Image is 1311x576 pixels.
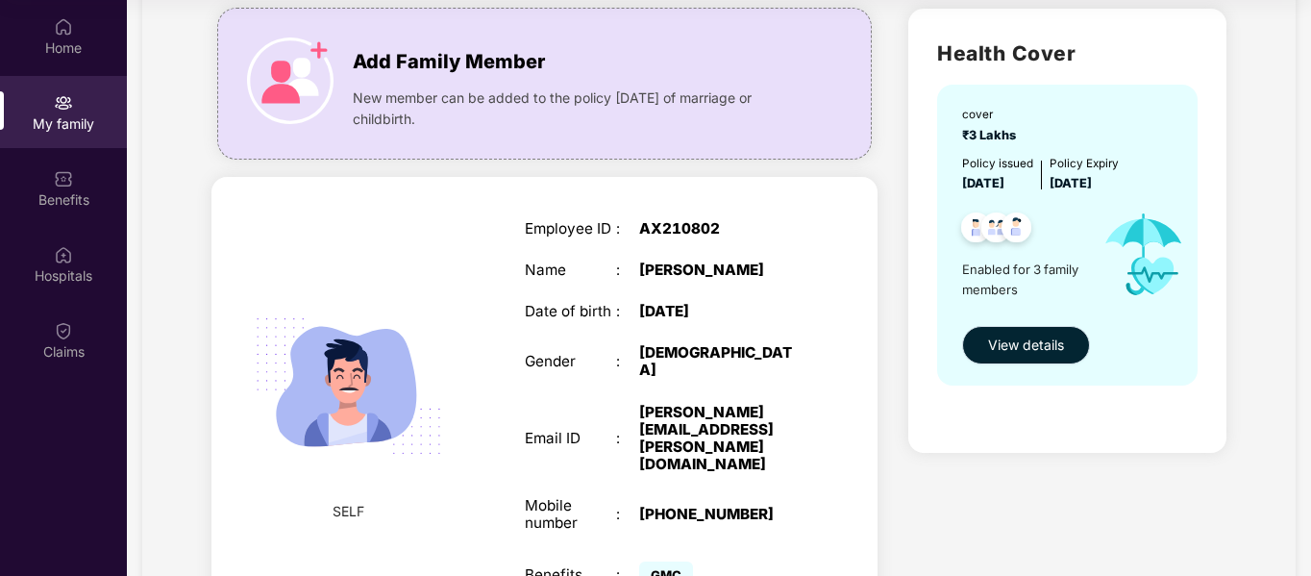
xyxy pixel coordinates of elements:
div: Gender [525,353,617,370]
div: Email ID [525,430,617,447]
span: New member can be added to the policy [DATE] of marriage or childbirth. [353,88,799,130]
div: : [616,220,639,238]
div: : [616,303,639,320]
span: [DATE] [1050,176,1092,190]
span: SELF [333,501,364,522]
div: [DATE] [639,303,800,320]
div: Policy Expiry [1050,155,1119,173]
div: Name [525,262,617,279]
img: icon [247,38,334,124]
div: [PERSON_NAME][EMAIL_ADDRESS][PERSON_NAME][DOMAIN_NAME] [639,404,800,474]
div: Date of birth [525,303,617,320]
h2: Health Cover [937,38,1198,69]
div: AX210802 [639,220,800,238]
span: [DATE] [962,176,1004,190]
img: svg+xml;base64,PHN2ZyB4bWxucz0iaHR0cDovL3d3dy53My5vcmcvMjAwMC9zdmciIHdpZHRoPSIyMjQiIGhlaWdodD0iMT... [234,271,463,501]
div: Policy issued [962,155,1033,173]
button: View details [962,326,1090,364]
div: Employee ID [525,220,617,238]
img: icon [1087,193,1200,315]
img: svg+xml;base64,PHN2ZyB4bWxucz0iaHR0cDovL3d3dy53My5vcmcvMjAwMC9zdmciIHdpZHRoPSI0OC45MTUiIGhlaWdodD... [973,207,1020,254]
img: svg+xml;base64,PHN2ZyB4bWxucz0iaHR0cDovL3d3dy53My5vcmcvMjAwMC9zdmciIHdpZHRoPSI0OC45NDMiIGhlaWdodD... [952,207,1000,254]
img: svg+xml;base64,PHN2ZyBpZD0iQmVuZWZpdHMiIHhtbG5zPSJodHRwOi8vd3d3LnczLm9yZy8yMDAwL3N2ZyIgd2lkdGg9Ij... [54,169,73,188]
span: ₹3 Lakhs [962,128,1022,142]
div: [PERSON_NAME] [639,262,800,279]
div: cover [962,106,1022,124]
img: svg+xml;base64,PHN2ZyBpZD0iSG9tZSIgeG1sbnM9Imh0dHA6Ly93d3cudzMub3JnLzIwMDAvc3ZnIiB3aWR0aD0iMjAiIG... [54,17,73,37]
div: : [616,353,639,370]
div: : [616,506,639,523]
img: svg+xml;base64,PHN2ZyBpZD0iSG9zcGl0YWxzIiB4bWxucz0iaHR0cDovL3d3dy53My5vcmcvMjAwMC9zdmciIHdpZHRoPS... [54,245,73,264]
img: svg+xml;base64,PHN2ZyB3aWR0aD0iMjAiIGhlaWdodD0iMjAiIHZpZXdCb3g9IjAgMCAyMCAyMCIgZmlsbD0ibm9uZSIgeG... [54,93,73,113]
span: View details [988,335,1064,356]
div: [DEMOGRAPHIC_DATA] [639,344,800,379]
img: svg+xml;base64,PHN2ZyB4bWxucz0iaHR0cDovL3d3dy53My5vcmcvMjAwMC9zdmciIHdpZHRoPSI0OC45NDMiIGhlaWdodD... [993,207,1040,254]
div: Mobile number [525,497,617,532]
img: svg+xml;base64,PHN2ZyBpZD0iQ2xhaW0iIHhtbG5zPSJodHRwOi8vd3d3LnczLm9yZy8yMDAwL3N2ZyIgd2lkdGg9IjIwIi... [54,321,73,340]
div: [PHONE_NUMBER] [639,506,800,523]
div: : [616,430,639,447]
div: : [616,262,639,279]
span: Enabled for 3 family members [962,260,1087,299]
span: Add Family Member [353,47,545,77]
